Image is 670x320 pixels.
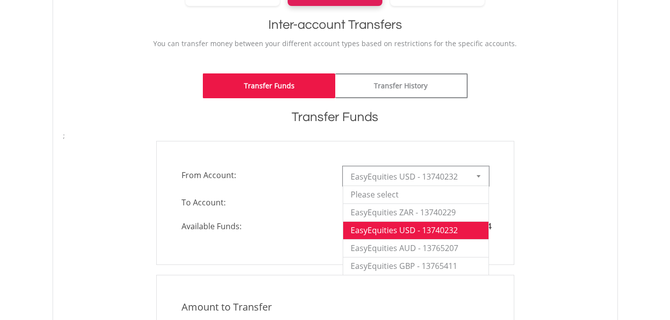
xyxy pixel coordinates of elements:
[174,166,335,184] span: From Account:
[343,221,488,239] li: EasyEquities USD - 13740232
[174,221,335,232] span: Available Funds:
[343,186,488,203] li: Please select
[351,167,466,187] span: EasyEquities USD - 13740232
[335,73,468,98] a: Transfer History
[343,203,488,221] li: EasyEquities ZAR - 13740229
[343,257,488,275] li: EasyEquities GBP - 13765411
[174,300,496,315] div: Amount to Transfer
[174,193,335,211] span: To Account:
[343,239,488,257] li: EasyEquities AUD - 13765207
[63,16,608,34] h1: Inter-account Transfers
[472,221,491,232] span: $2.14
[203,73,335,98] a: Transfer Funds
[63,108,608,126] h1: Transfer Funds
[63,39,608,49] p: You can transfer money between your different account types based on restrictions for the specifi...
